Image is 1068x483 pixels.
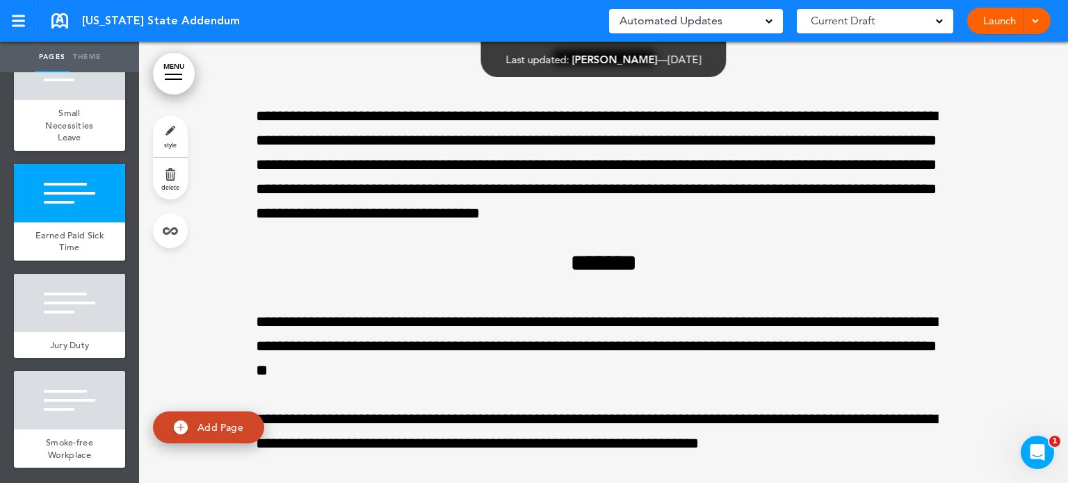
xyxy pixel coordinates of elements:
[14,222,125,261] a: Earned Paid Sick Time
[14,100,125,151] a: Small Necessities Leave
[978,8,1021,34] a: Launch
[35,229,104,254] span: Earned Paid Sick Time
[174,420,188,434] img: add.svg
[35,42,70,72] a: Pages
[153,411,264,444] a: Add Page
[82,13,240,28] span: [US_STATE] State Addendum
[572,53,658,66] span: [PERSON_NAME]
[506,53,569,66] span: Last updated:
[506,54,702,65] div: —
[14,429,125,468] a: Smoke-free Workplace
[153,53,195,95] a: MENU
[50,339,90,351] span: Jury Duty
[14,332,125,359] a: Jury Duty
[668,53,702,66] span: [DATE]
[620,11,722,31] span: Automated Updates
[153,158,188,199] a: delete
[45,107,93,143] span: Small Necessities Leave
[1049,436,1060,447] span: 1
[197,420,243,433] span: Add Page
[164,140,177,149] span: style
[161,183,179,191] span: delete
[46,436,93,461] span: Smoke-free Workplace
[1021,436,1054,469] iframe: Intercom live chat
[811,11,875,31] span: Current Draft
[70,42,104,72] a: Theme
[153,115,188,157] a: style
